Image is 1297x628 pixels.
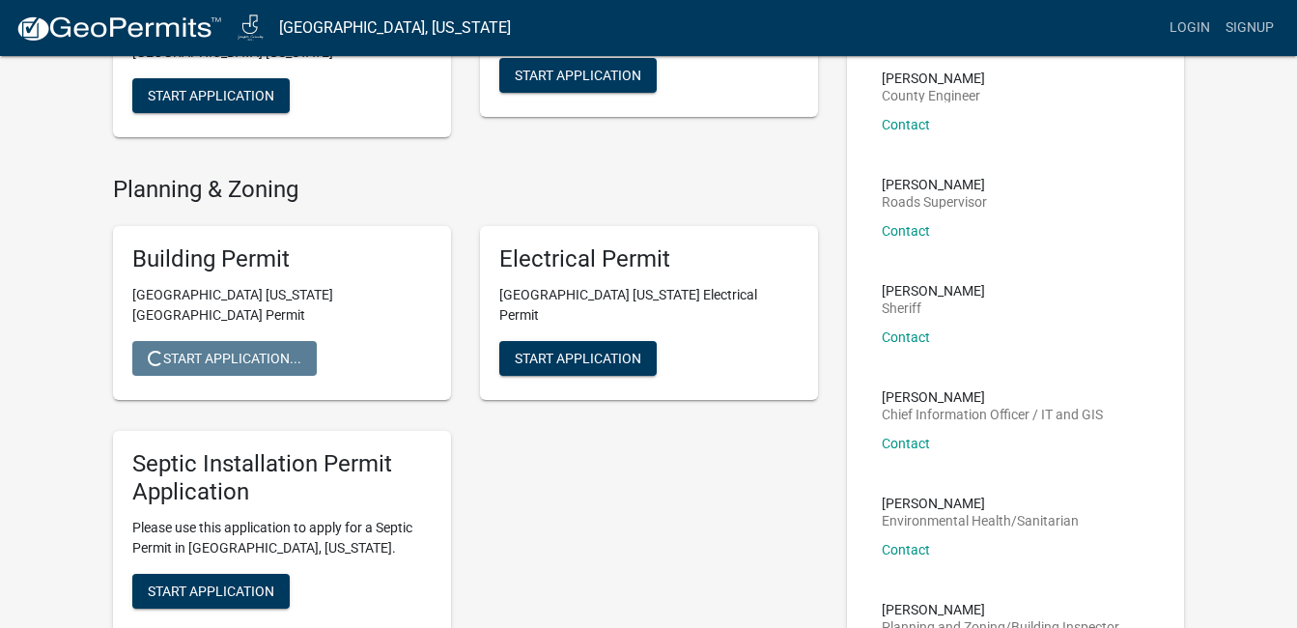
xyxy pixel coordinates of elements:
button: Start Application [499,58,657,93]
span: Start Application [148,87,274,102]
p: [PERSON_NAME] [882,497,1079,510]
h5: Electrical Permit [499,245,799,273]
button: Start Application [132,574,290,609]
p: [GEOGRAPHIC_DATA] [US_STATE][GEOGRAPHIC_DATA] Permit [132,285,432,326]
button: Start Application [499,341,657,376]
button: Start Application... [132,341,317,376]
a: Contact [882,329,930,345]
p: Sheriff [882,301,985,315]
p: Chief Information Officer / IT and GIS [882,408,1103,421]
p: Please use this application to apply for a Septic Permit in [GEOGRAPHIC_DATA], [US_STATE]. [132,518,432,558]
a: Contact [882,542,930,557]
a: Signup [1218,10,1282,46]
span: Start Application [515,351,641,366]
p: [PERSON_NAME] [882,71,985,85]
h4: Planning & Zoning [113,176,818,204]
button: Start Application [132,78,290,113]
h5: Building Permit [132,245,432,273]
p: [PERSON_NAME] [882,284,985,298]
a: Contact [882,117,930,132]
span: Start Application [148,583,274,598]
p: Environmental Health/Sanitarian [882,514,1079,528]
p: [PERSON_NAME] [882,390,1103,404]
span: Start Application... [148,351,301,366]
p: [GEOGRAPHIC_DATA] [US_STATE] Electrical Permit [499,285,799,326]
span: Start Application [515,67,641,82]
p: [PERSON_NAME] [882,603,1119,616]
a: [GEOGRAPHIC_DATA], [US_STATE] [279,12,511,44]
a: Contact [882,436,930,451]
p: County Engineer [882,89,985,102]
p: Roads Supervisor [882,195,987,209]
h5: Septic Installation Permit Application [132,450,432,506]
a: Contact [882,223,930,239]
img: Jasper County, Iowa [238,14,264,41]
p: [PERSON_NAME] [882,178,987,191]
a: Login [1162,10,1218,46]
